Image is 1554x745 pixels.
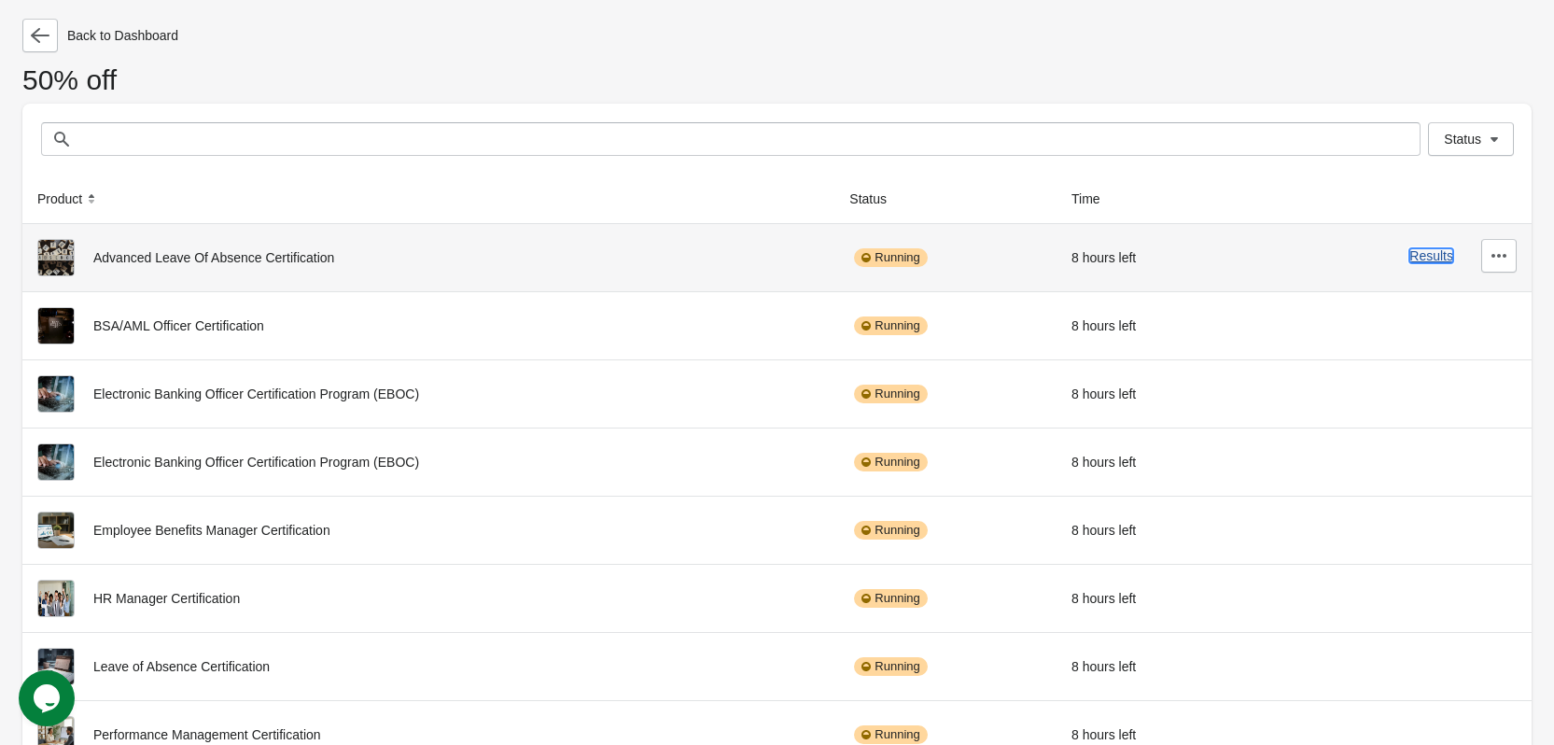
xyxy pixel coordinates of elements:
[37,512,819,549] div: Employee Benefits Manager Certification
[22,19,1532,52] div: Back to Dashboard
[854,725,927,744] div: Running
[37,580,819,617] div: HR Manager Certification
[22,71,1532,104] h1: 50% off
[854,385,927,403] div: Running
[854,657,927,676] div: Running
[854,248,927,267] div: Running
[37,375,819,413] div: Electronic Banking Officer Certification Program (EBOC)
[1071,512,1228,549] div: 8 hours left
[1071,307,1228,344] div: 8 hours left
[854,521,927,540] div: Running
[37,307,819,344] div: BSA/AML Officer Certification
[1428,122,1514,156] button: Status
[854,589,927,608] div: Running
[37,239,819,276] div: Advanced Leave Of Absence Certification
[842,182,913,216] button: Status
[1071,239,1228,276] div: 8 hours left
[854,453,927,471] div: Running
[37,443,819,481] div: Electronic Banking Officer Certification Program (EBOC)
[37,648,819,685] div: Leave of Absence Certification
[1409,248,1453,263] button: Results
[1071,443,1228,481] div: 8 hours left
[1444,132,1481,147] span: Status
[1071,580,1228,617] div: 8 hours left
[19,670,78,726] iframe: chat widget
[1071,375,1228,413] div: 8 hours left
[1071,648,1228,685] div: 8 hours left
[854,316,927,335] div: Running
[1064,182,1127,216] button: Time
[30,182,108,216] button: Product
